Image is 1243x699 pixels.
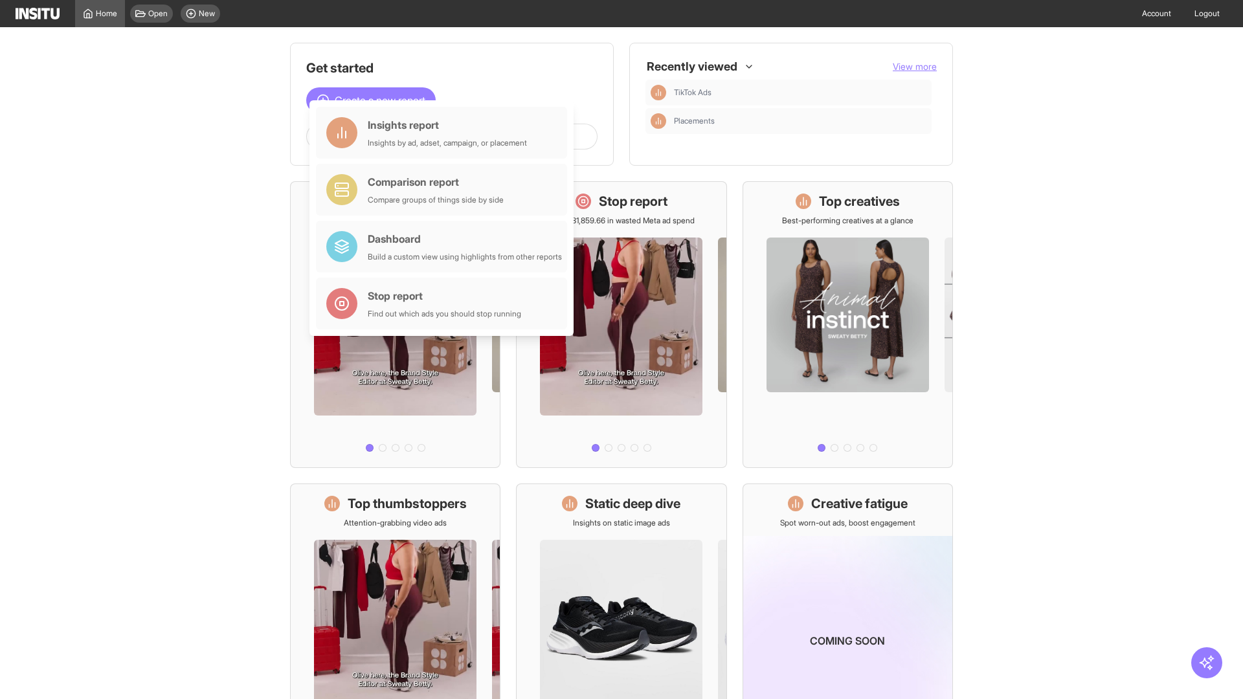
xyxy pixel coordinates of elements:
[290,181,500,468] a: What's live nowSee all active ads instantly
[599,192,667,210] h1: Stop report
[348,494,467,513] h1: Top thumbstoppers
[368,252,562,262] div: Build a custom view using highlights from other reports
[893,61,937,72] span: View more
[199,8,215,19] span: New
[819,192,900,210] h1: Top creatives
[368,231,562,247] div: Dashboard
[674,116,715,126] span: Placements
[96,8,117,19] span: Home
[344,518,447,528] p: Attention-grabbing video ads
[651,113,666,129] div: Insights
[368,309,521,319] div: Find out which ads you should stop running
[651,85,666,100] div: Insights
[674,116,926,126] span: Placements
[743,181,953,468] a: Top creativesBest-performing creatives at a glance
[368,138,527,148] div: Insights by ad, adset, campaign, or placement
[368,117,527,133] div: Insights report
[306,87,436,113] button: Create a new report
[368,174,504,190] div: Comparison report
[16,8,60,19] img: Logo
[548,216,695,226] p: Save £31,859.66 in wasted Meta ad spend
[368,195,504,205] div: Compare groups of things side by side
[585,494,680,513] h1: Static deep dive
[674,87,711,98] span: TikTok Ads
[893,60,937,73] button: View more
[148,8,168,19] span: Open
[368,288,521,304] div: Stop report
[674,87,926,98] span: TikTok Ads
[335,93,425,108] span: Create a new report
[306,59,598,77] h1: Get started
[782,216,913,226] p: Best-performing creatives at a glance
[516,181,726,468] a: Stop reportSave £31,859.66 in wasted Meta ad spend
[573,518,670,528] p: Insights on static image ads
